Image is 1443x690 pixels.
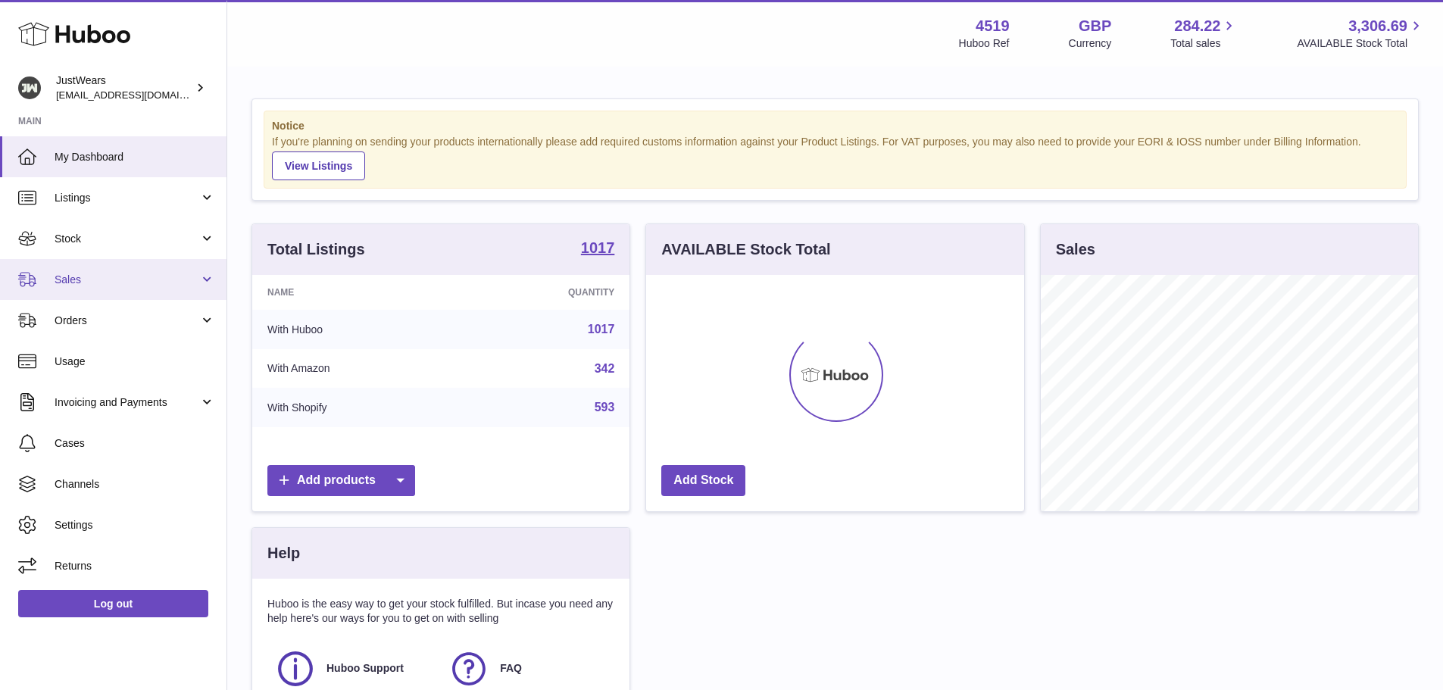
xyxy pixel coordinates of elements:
p: Huboo is the easy way to get your stock fulfilled. But incase you need any help here's our ways f... [267,597,614,626]
span: Settings [55,518,215,532]
a: Huboo Support [275,648,433,689]
span: My Dashboard [55,150,215,164]
a: Add products [267,465,415,496]
a: 1017 [588,323,615,336]
a: 1017 [581,240,615,258]
h3: AVAILABLE Stock Total [661,239,830,260]
th: Name [252,275,459,310]
a: 284.22 Total sales [1170,16,1238,51]
td: With Amazon [252,349,459,389]
h3: Help [267,543,300,564]
h3: Sales [1056,239,1095,260]
span: Orders [55,314,199,328]
a: 3,306.69 AVAILABLE Stock Total [1297,16,1425,51]
span: Cases [55,436,215,451]
a: FAQ [448,648,607,689]
strong: GBP [1079,16,1111,36]
td: With Huboo [252,310,459,349]
span: Usage [55,354,215,369]
h3: Total Listings [267,239,365,260]
span: Sales [55,273,199,287]
a: 593 [595,401,615,414]
td: With Shopify [252,388,459,427]
a: Log out [18,590,208,617]
span: Huboo Support [326,661,404,676]
span: Invoicing and Payments [55,395,199,410]
th: Quantity [459,275,630,310]
span: [EMAIL_ADDRESS][DOMAIN_NAME] [56,89,223,101]
div: JustWears [56,73,192,102]
span: Total sales [1170,36,1238,51]
span: FAQ [500,661,522,676]
span: 284.22 [1174,16,1220,36]
strong: Notice [272,119,1398,133]
strong: 4519 [976,16,1010,36]
span: AVAILABLE Stock Total [1297,36,1425,51]
span: Channels [55,477,215,492]
a: View Listings [272,151,365,180]
span: Listings [55,191,199,205]
span: Stock [55,232,199,246]
span: Returns [55,559,215,573]
a: Add Stock [661,465,745,496]
a: 342 [595,362,615,375]
img: internalAdmin-4519@internal.huboo.com [18,76,41,99]
span: 3,306.69 [1348,16,1407,36]
strong: 1017 [581,240,615,255]
div: Currency [1069,36,1112,51]
div: If you're planning on sending your products internationally please add required customs informati... [272,135,1398,180]
div: Huboo Ref [959,36,1010,51]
